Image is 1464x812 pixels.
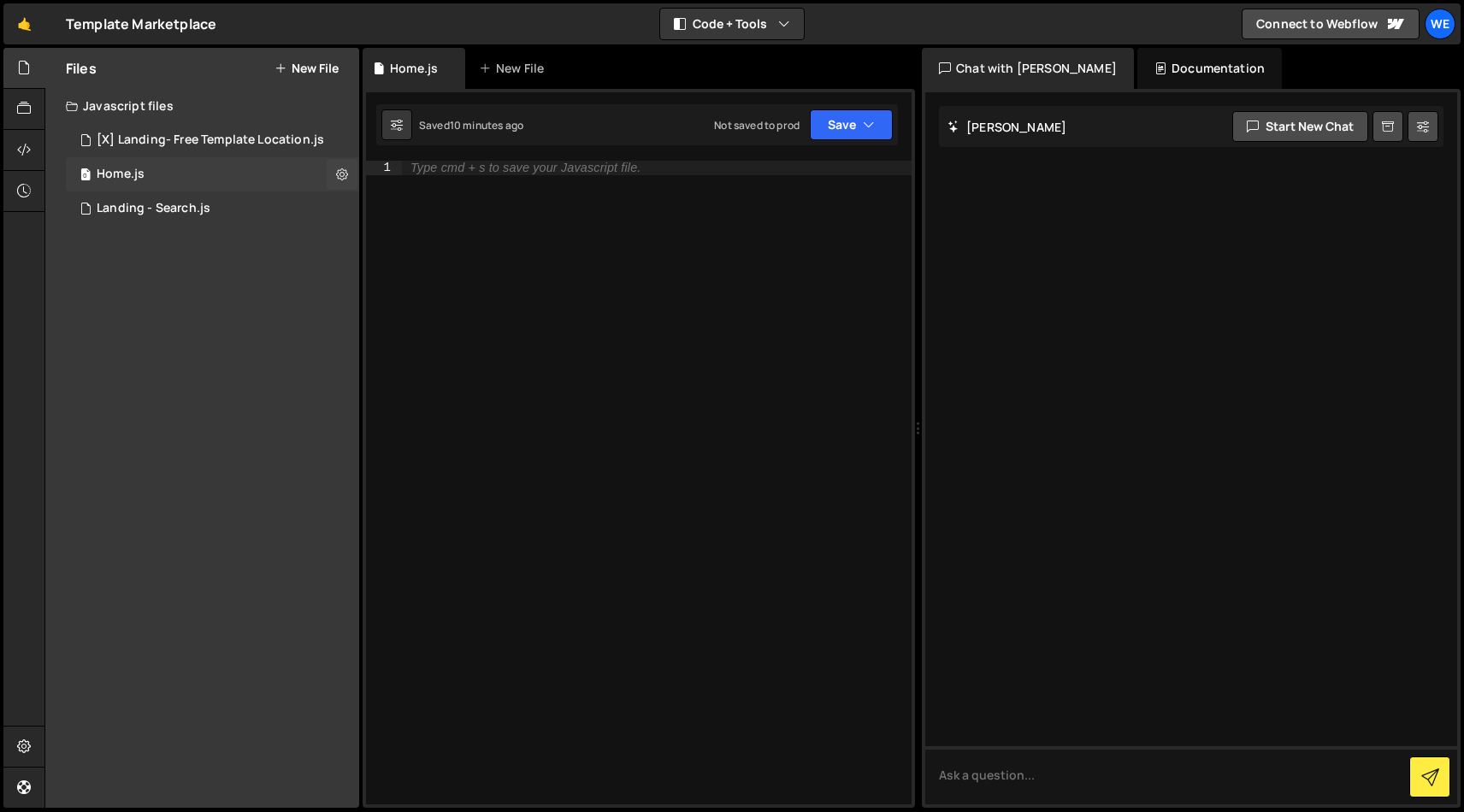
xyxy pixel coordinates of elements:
[66,191,359,226] div: 16502/44757.js
[97,167,145,182] div: Home.js
[450,118,523,132] div: 10 minutes ago
[66,123,359,157] div: 16502/44758.js
[66,157,359,191] div: 16502/44756.js
[922,48,1134,89] div: Chat with [PERSON_NAME]
[274,62,339,75] button: New File
[66,59,97,78] h2: Files
[97,132,324,148] div: [X] Landing- Free Template Location.js
[810,109,893,140] button: Save
[97,201,210,216] div: Landing - Search.js
[45,89,359,123] div: Javascript files
[947,119,1066,135] h2: [PERSON_NAME]
[390,60,438,77] div: Home.js
[1242,9,1420,39] a: Connect to Webflow
[660,9,804,39] button: Code + Tools
[479,60,551,77] div: New File
[66,14,216,34] div: Template Marketplace
[410,162,640,174] div: Type cmd + s to save your Javascript file.
[1425,9,1455,39] a: We
[80,169,91,183] span: 0
[1137,48,1282,89] div: Documentation
[366,161,402,175] div: 1
[419,118,523,132] div: Saved
[1232,111,1368,142] button: Start new chat
[3,3,45,44] a: 🤙
[714,118,800,132] div: Not saved to prod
